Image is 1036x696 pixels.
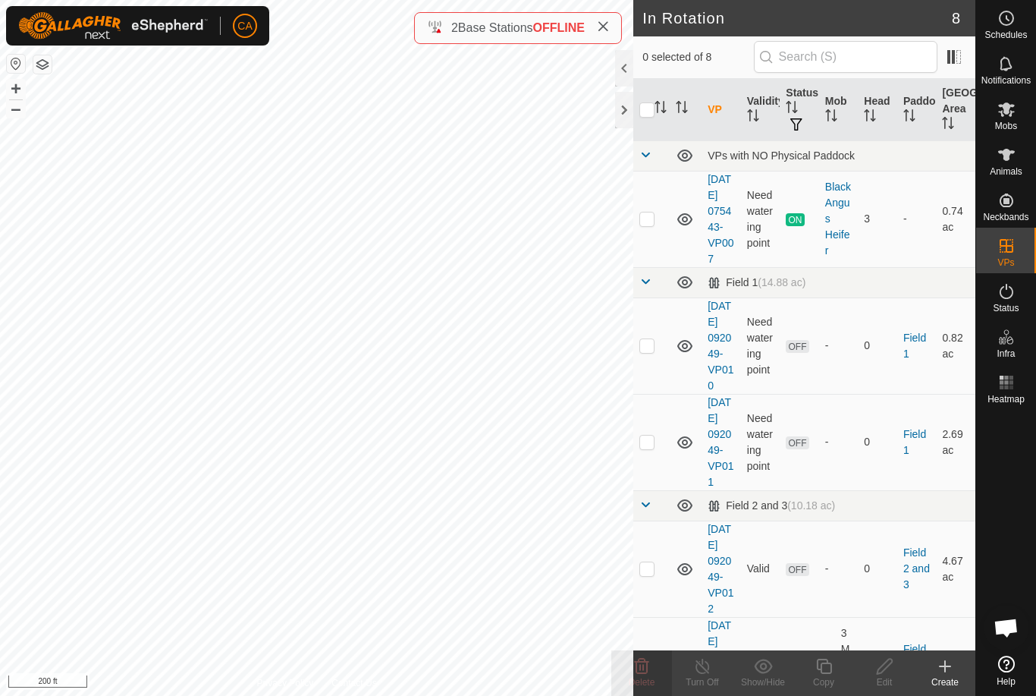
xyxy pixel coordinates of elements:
[331,676,376,690] a: Contact Us
[7,80,25,98] button: +
[903,643,930,687] a: Field 2 and 3
[708,523,733,615] a: [DATE] 092049-VP012
[997,677,1016,686] span: Help
[741,79,780,141] th: Validity
[642,49,753,65] span: 0 selected of 8
[997,349,1015,358] span: Infra
[864,112,876,124] p-sorticon: Activate to sort
[903,546,930,590] a: Field 2 and 3
[936,171,975,267] td: 0.74 ac
[952,7,960,30] span: 8
[754,41,937,73] input: Search (S)
[990,167,1022,176] span: Animals
[629,677,655,688] span: Delete
[903,332,926,360] a: Field 1
[758,276,805,288] span: (14.88 ac)
[786,436,808,449] span: OFF
[741,298,780,394] td: Need watering point
[708,150,969,162] div: VPs with NO Physical Paddock
[451,21,458,34] span: 2
[257,676,314,690] a: Privacy Policy
[981,76,1031,85] span: Notifications
[825,179,852,259] div: Black Angus Heifer
[942,119,954,131] p-sorticon: Activate to sort
[702,79,741,141] th: VP
[995,121,1017,131] span: Mobs
[897,79,937,141] th: Paddock
[825,434,852,450] div: -
[936,79,975,141] th: [GEOGRAPHIC_DATA] Area
[786,563,808,576] span: OFF
[786,103,798,115] p-sorticon: Activate to sort
[533,21,585,34] span: OFFLINE
[987,395,1025,404] span: Heatmap
[858,79,897,141] th: Head
[984,30,1027,39] span: Schedules
[7,99,25,118] button: –
[676,103,688,115] p-sorticon: Activate to sort
[708,396,733,488] a: [DATE] 092049-VP011
[915,676,975,689] div: Create
[708,499,835,512] div: Field 2 and 3
[7,55,25,73] button: Reset Map
[897,171,937,267] td: -
[793,676,854,689] div: Copy
[858,298,897,394] td: 0
[825,561,852,577] div: -
[976,650,1036,692] a: Help
[936,521,975,617] td: 4.67 ac
[733,676,793,689] div: Show/Hide
[787,499,835,512] span: (10.18 ac)
[825,112,837,124] p-sorticon: Activate to sort
[825,338,852,354] div: -
[458,21,533,34] span: Base Stations
[936,298,975,394] td: 0.82 ac
[903,428,926,456] a: Field 1
[858,394,897,490] td: 0
[741,521,780,617] td: Valid
[708,173,733,265] a: [DATE] 075443-VP007
[237,18,252,34] span: CA
[854,676,915,689] div: Edit
[708,300,733,392] a: [DATE] 092049-VP010
[33,55,52,74] button: Map Layers
[741,394,780,490] td: Need watering point
[786,213,804,226] span: ON
[819,79,859,141] th: Mob
[672,676,733,689] div: Turn Off
[655,103,667,115] p-sorticon: Activate to sort
[983,213,1028,222] span: Neckbands
[642,9,952,27] h2: In Rotation
[984,605,1029,650] a: Open chat
[747,112,759,124] p-sorticon: Activate to sort
[780,79,819,141] th: Status
[993,304,1019,313] span: Status
[997,258,1014,267] span: VPs
[858,171,897,267] td: 3
[858,521,897,617] td: 0
[903,112,915,124] p-sorticon: Activate to sort
[786,340,808,353] span: OFF
[936,394,975,490] td: 2.69 ac
[741,171,780,267] td: Need watering point
[708,276,805,289] div: Field 1
[18,12,208,39] img: Gallagher Logo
